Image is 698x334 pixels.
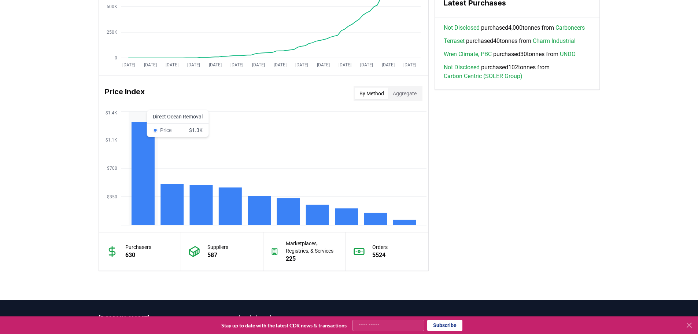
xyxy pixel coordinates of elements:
[106,110,117,115] tspan: $1.4K
[125,243,151,251] p: Purchasers
[286,240,338,254] p: Marketplaces, Registries, & Services
[273,62,286,67] tspan: [DATE]
[105,86,145,101] h3: Price Index
[388,88,421,99] button: Aggregate
[230,62,243,67] tspan: [DATE]
[444,23,480,32] a: Not Disclosed
[165,62,178,67] tspan: [DATE]
[115,55,117,60] tspan: 0
[99,313,209,324] p: [DOMAIN_NAME]
[125,251,151,260] p: 630
[208,62,221,67] tspan: [DATE]
[372,243,388,251] p: Orders
[286,254,338,263] p: 225
[533,37,576,45] a: Charm Industrial
[372,251,388,260] p: 5524
[444,72,522,81] a: Carbon Centric (SOLER Group)
[403,62,416,67] tspan: [DATE]
[106,137,117,143] tspan: $1.1K
[444,23,585,32] span: purchased 4,000 tonnes from
[444,50,576,59] span: purchased 30 tonnes from
[444,63,591,81] span: purchased 102 tonnes from
[555,23,585,32] a: Carboneers
[317,62,329,67] tspan: [DATE]
[207,243,228,251] p: Suppliers
[381,62,394,67] tspan: [DATE]
[252,62,265,67] tspan: [DATE]
[107,194,117,199] tspan: $350
[444,50,492,59] a: Wren Climate, PBC
[107,166,117,171] tspan: $700
[295,62,308,67] tspan: [DATE]
[360,62,373,67] tspan: [DATE]
[444,37,576,45] span: purchased 40 tonnes from
[355,88,388,99] button: By Method
[207,251,228,260] p: 587
[239,313,349,322] a: Leaderboards
[560,50,576,59] a: UNDO
[122,62,135,67] tspan: [DATE]
[338,62,351,67] tspan: [DATE]
[444,63,480,72] a: Not Disclosed
[107,30,117,35] tspan: 250K
[187,62,200,67] tspan: [DATE]
[107,4,117,9] tspan: 500K
[144,62,156,67] tspan: [DATE]
[444,37,465,45] a: Terraset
